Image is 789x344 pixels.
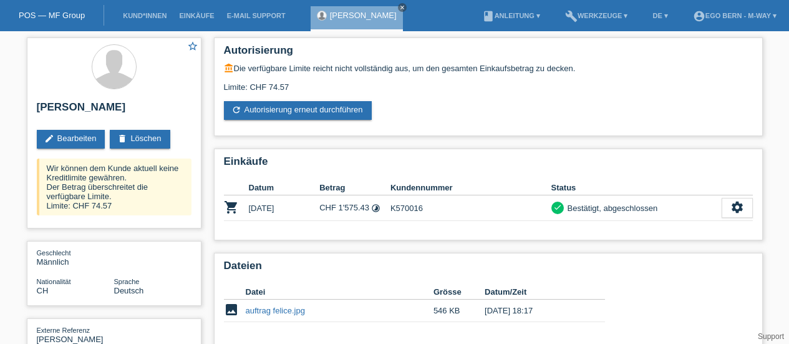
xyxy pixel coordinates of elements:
[730,200,744,214] i: settings
[224,155,753,174] h2: Einkäufe
[224,63,234,73] i: account_balance
[224,63,753,73] div: Die verfügbare Limite reicht nicht vollständig aus, um den gesamten Einkaufsbetrag zu decken.
[758,332,784,341] a: Support
[37,327,90,334] span: Externe Referenz
[224,73,753,92] div: Limite: CHF 74.57
[482,10,495,22] i: book
[565,10,578,22] i: build
[559,12,634,19] a: buildWerkzeuge ▾
[371,204,380,213] i: Fixe Raten (24 Raten)
[399,4,405,11] i: close
[246,306,305,315] a: auftrag felice.jpg
[319,180,390,195] th: Betrag
[221,12,292,19] a: E-Mail Support
[187,41,198,52] i: star_border
[551,180,722,195] th: Status
[110,130,170,149] a: deleteLöschen
[117,12,173,19] a: Kund*innen
[319,195,390,221] td: CHF 1'575.43
[37,286,49,295] span: Schweiz
[187,41,198,54] a: star_border
[398,3,407,12] a: close
[114,278,140,285] span: Sprache
[224,44,753,63] h2: Autorisierung
[433,300,485,322] td: 546 KB
[485,285,587,300] th: Datum/Zeit
[246,285,433,300] th: Datei
[224,200,239,215] i: POSP00027386
[390,195,551,221] td: K570016
[330,11,397,20] a: [PERSON_NAME]
[37,249,71,257] span: Geschlecht
[390,180,551,195] th: Kundennummer
[19,11,85,20] a: POS — MF Group
[485,300,587,322] td: [DATE] 18:17
[687,12,783,19] a: account_circleEGO Bern - m-way ▾
[433,285,485,300] th: Grösse
[117,134,127,144] i: delete
[224,260,753,278] h2: Dateien
[693,10,705,22] i: account_circle
[476,12,546,19] a: bookAnleitung ▾
[37,101,191,120] h2: [PERSON_NAME]
[37,278,71,285] span: Nationalität
[249,180,320,195] th: Datum
[114,286,144,295] span: Deutsch
[44,134,54,144] i: edit
[37,159,191,215] div: Wir können dem Kunde aktuell keine Kreditlimite gewähren. Der Betrag überschreitet die verfügbare...
[224,101,372,120] a: refreshAutorisierung erneut durchführen
[646,12,674,19] a: DE ▾
[37,130,105,149] a: editBearbeiten
[173,12,220,19] a: Einkäufe
[37,325,114,344] div: [PERSON_NAME]
[564,202,658,215] div: Bestätigt, abgeschlossen
[37,248,114,267] div: Männlich
[249,195,320,221] td: [DATE]
[231,105,241,115] i: refresh
[553,203,562,212] i: check
[224,302,239,317] i: image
